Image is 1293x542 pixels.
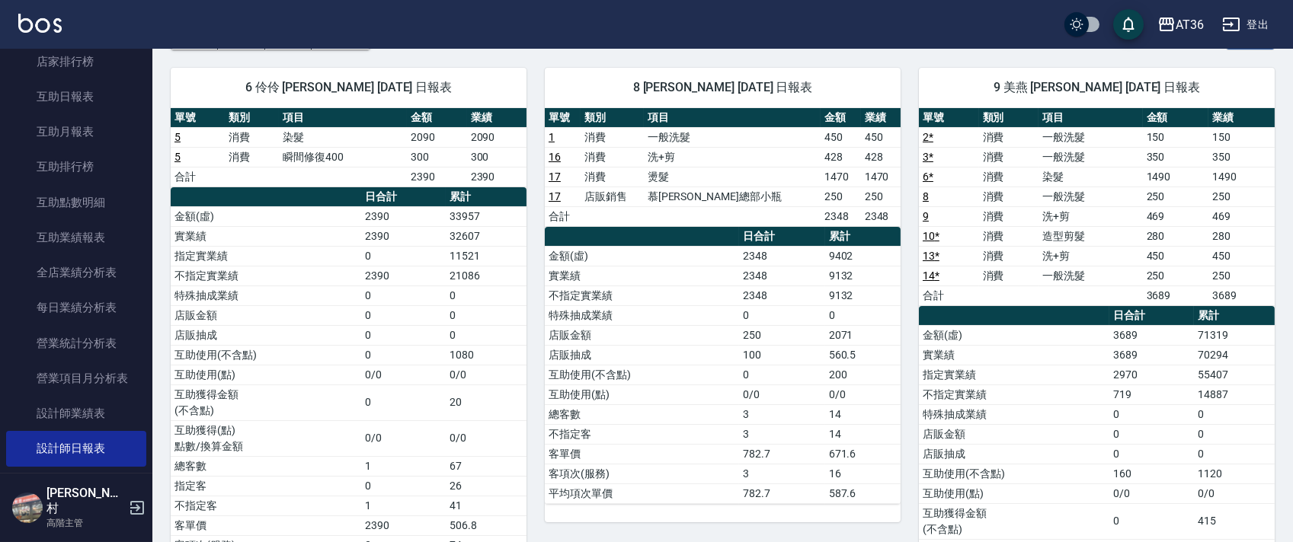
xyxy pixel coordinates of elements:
td: 150 [1143,127,1209,147]
td: 0 [446,325,526,345]
td: 2390 [407,167,466,187]
td: 消費 [979,147,1039,167]
th: 金額 [821,108,860,128]
td: 特殊抽成業績 [545,305,739,325]
td: 0/0 [825,384,901,404]
a: 1 [549,131,555,143]
td: 互助使用(不含點) [919,464,1109,483]
td: 200 [825,365,901,384]
td: 消費 [581,127,643,147]
a: 互助日報表 [6,79,146,114]
a: 互助業績報表 [6,220,146,255]
td: 0 [1109,444,1193,464]
table: a dense table [545,227,901,504]
td: 0 [825,305,901,325]
td: 250 [739,325,825,345]
a: 16 [549,151,561,163]
span: 9 美燕 [PERSON_NAME] [DATE] 日報表 [937,80,1256,95]
td: 2348 [821,206,860,226]
th: 項目 [279,108,407,128]
a: 8 [923,190,929,202]
td: 消費 [979,167,1039,187]
td: 燙髮 [644,167,821,187]
td: 782.7 [739,444,825,464]
td: 14887 [1194,384,1275,404]
th: 類別 [581,108,643,128]
td: 互助獲得(點) 點數/換算金額 [171,420,361,456]
td: 互助獲得金額 (不含點) [171,384,361,420]
td: 一般洗髮 [1039,147,1142,167]
td: 指定客 [171,476,361,496]
td: 金額(虛) [545,246,739,266]
th: 單號 [171,108,225,128]
td: 造型剪髮 [1039,226,1142,246]
td: 428 [821,147,860,167]
td: 0 [1109,404,1193,424]
td: 0/0 [1194,483,1275,503]
td: 實業績 [919,345,1109,365]
td: 1490 [1208,167,1275,187]
td: 33957 [446,206,526,226]
table: a dense table [171,108,526,187]
td: 互助使用(不含點) [545,365,739,384]
td: 客單價 [171,515,361,535]
td: 450 [1143,246,1209,266]
th: 累計 [825,227,901,247]
td: 0/0 [446,420,526,456]
td: 不指定實業績 [545,285,739,305]
td: 250 [1143,187,1209,206]
td: 實業績 [171,226,361,246]
td: 客單價 [545,444,739,464]
td: 金額(虛) [171,206,361,226]
td: 0/0 [446,365,526,384]
td: 2390 [361,206,445,226]
td: 1 [361,496,445,515]
td: 互助使用(點) [545,384,739,404]
th: 金額 [407,108,466,128]
td: 合計 [171,167,225,187]
td: 3689 [1208,285,1275,305]
td: 71319 [1194,325,1275,345]
th: 單號 [919,108,979,128]
td: 0/0 [1109,483,1193,503]
td: 店販金額 [171,305,361,325]
td: 350 [1208,147,1275,167]
button: 登出 [1216,11,1275,39]
button: save [1113,9,1144,40]
td: 0/0 [361,420,445,456]
td: 1490 [1143,167,1209,187]
th: 項目 [1039,108,1142,128]
td: 16 [825,464,901,483]
td: 平均項次單價 [545,483,739,503]
td: 3 [739,424,825,444]
td: 0 [1194,404,1275,424]
td: 店販金額 [545,325,739,345]
th: 項目 [644,108,821,128]
th: 金額 [1143,108,1209,128]
td: 總客數 [545,404,739,424]
td: 0 [1194,444,1275,464]
td: 一般洗髮 [644,127,821,147]
a: 互助點數明細 [6,185,146,220]
td: 指定實業績 [171,246,361,266]
td: 250 [1208,266,1275,285]
img: Logo [18,14,62,33]
a: 店家排行榜 [6,44,146,79]
td: 瞬間修復400 [279,147,407,167]
td: 250 [821,187,860,206]
td: 587.6 [825,483,901,503]
td: 2090 [467,127,526,147]
td: 1080 [446,345,526,365]
td: 0 [446,285,526,305]
td: 不指定客 [171,496,361,515]
td: 0 [361,345,445,365]
td: 店販抽成 [545,345,739,365]
td: 560.5 [825,345,901,365]
span: 8 [PERSON_NAME] [DATE] 日報表 [563,80,882,95]
td: 店販銷售 [581,187,643,206]
td: 350 [1143,147,1209,167]
td: 洗+剪 [1039,206,1142,226]
td: 415 [1194,503,1275,539]
td: 55407 [1194,365,1275,384]
td: 0 [739,365,825,384]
